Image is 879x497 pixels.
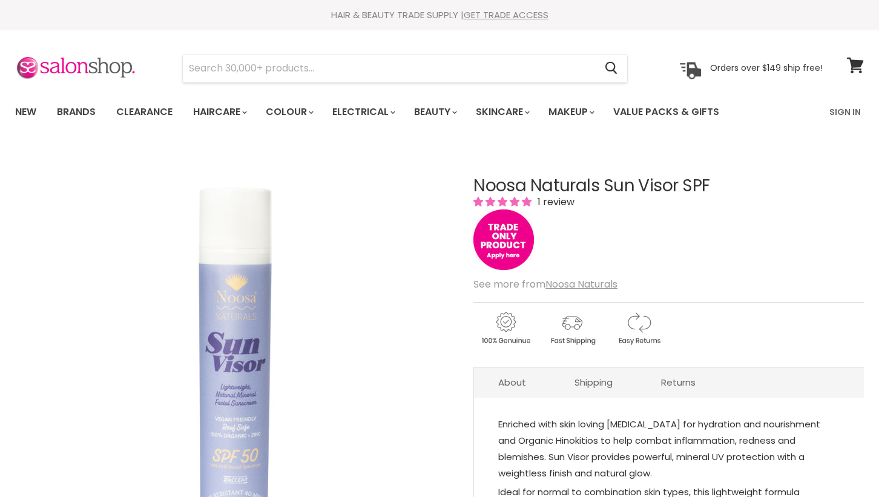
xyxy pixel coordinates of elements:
[637,367,720,397] a: Returns
[6,99,45,125] a: New
[539,99,602,125] a: Makeup
[607,310,671,347] img: returns.gif
[257,99,321,125] a: Colour
[474,367,550,397] a: About
[540,310,604,347] img: shipping.gif
[464,8,548,21] a: GET TRADE ACCESS
[6,94,775,130] ul: Main menu
[405,99,464,125] a: Beauty
[473,277,617,291] span: See more from
[107,99,182,125] a: Clearance
[467,99,537,125] a: Skincare
[184,99,254,125] a: Haircare
[183,54,595,82] input: Search
[604,99,728,125] a: Value Packs & Gifts
[822,99,868,125] a: Sign In
[473,310,538,347] img: genuine.gif
[710,62,823,73] p: Orders over $149 ship free!
[545,277,617,291] a: Noosa Naturals
[473,209,534,270] img: tradeonly_small.jpg
[534,195,574,209] span: 1 review
[550,367,637,397] a: Shipping
[473,177,864,196] h1: Noosa Naturals Sun Visor SPF
[498,416,840,484] p: Enriched with skin loving [MEDICAL_DATA] for hydration and nourishment and Organic Hinokitios to ...
[323,99,403,125] a: Electrical
[473,195,534,209] span: 5.00 stars
[48,99,105,125] a: Brands
[182,54,628,83] form: Product
[595,54,627,82] button: Search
